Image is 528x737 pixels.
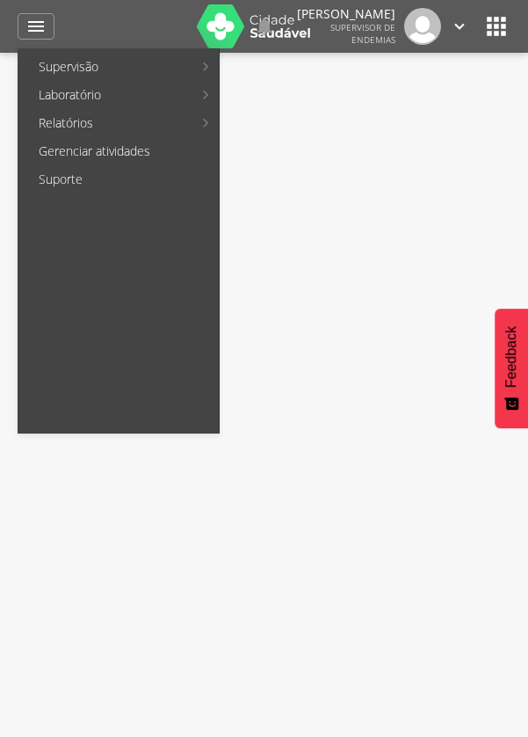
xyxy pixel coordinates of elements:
button: Feedback - Mostrar pesquisa [495,309,528,428]
a: Relatórios [21,109,192,137]
a: Suporte [21,165,219,193]
a: Gerenciar atividades [21,137,219,165]
a: Laboratório [21,81,192,109]
span: Feedback [503,326,519,388]
a: Supervisão [21,53,192,81]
